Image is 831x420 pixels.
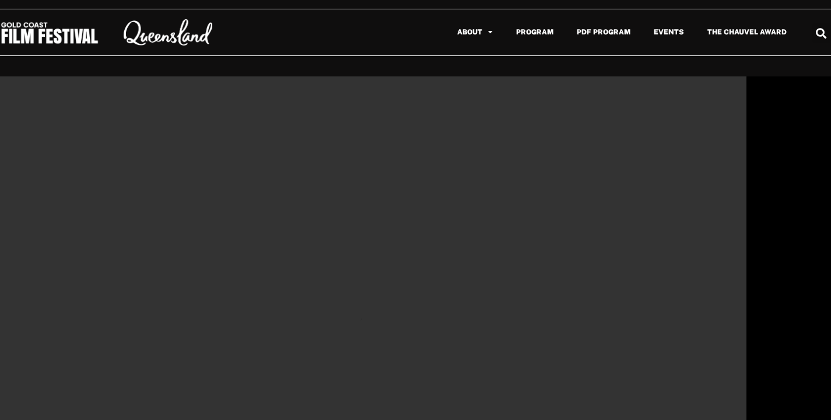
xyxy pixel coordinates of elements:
a: Program [504,19,565,45]
a: About [446,19,504,45]
a: PDF Program [565,19,642,45]
div: Search [812,23,831,43]
a: Events [642,19,696,45]
nav: Menu [237,19,798,45]
a: The Chauvel Award [696,19,798,45]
